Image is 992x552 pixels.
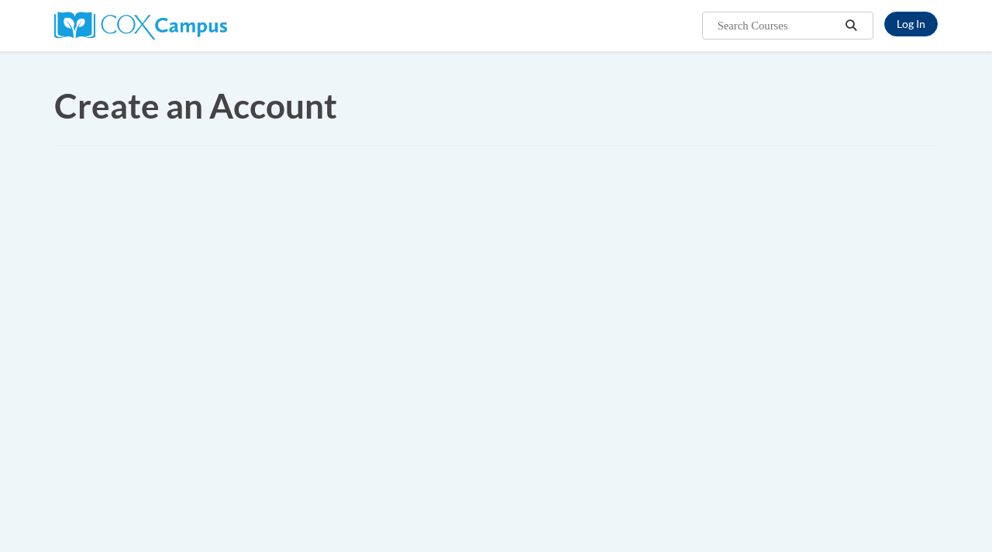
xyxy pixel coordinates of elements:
button: Search [840,16,863,35]
i:  [845,20,859,32]
a: Cox Campus [54,18,227,31]
img: Cox Campus [54,12,227,40]
span: Create an Account [54,85,337,126]
input: Search Courses [716,16,840,35]
a: Log In [884,12,938,36]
